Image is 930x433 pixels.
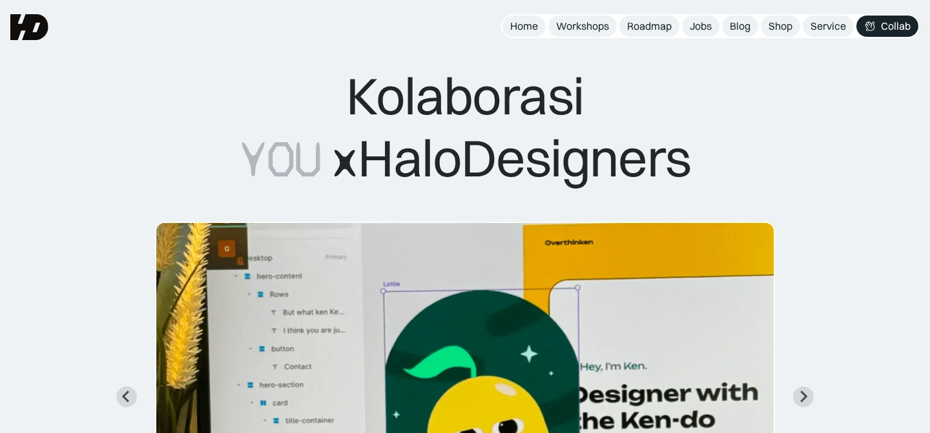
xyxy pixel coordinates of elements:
div: Blog [730,19,750,33]
div: Collab [881,19,911,33]
div: Service [811,19,846,33]
div: Workshops [556,19,609,33]
div: Jobs [690,19,712,33]
a: Blog [722,16,758,37]
button: Next slide [793,386,814,407]
a: Shop [761,16,800,37]
a: Collab [856,16,918,37]
div: Roadmap [627,19,672,33]
span: YOU [239,129,321,191]
a: Service [803,16,854,37]
span: x [331,129,358,191]
div: Shop [769,19,792,33]
a: Jobs [682,16,719,37]
div: Home [510,19,538,33]
a: Roadmap [619,16,679,37]
div: Kolaborasi HaloDesigners [239,65,690,191]
a: Workshops [548,16,617,37]
button: Previous slide [116,386,137,407]
a: Home [502,16,546,37]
